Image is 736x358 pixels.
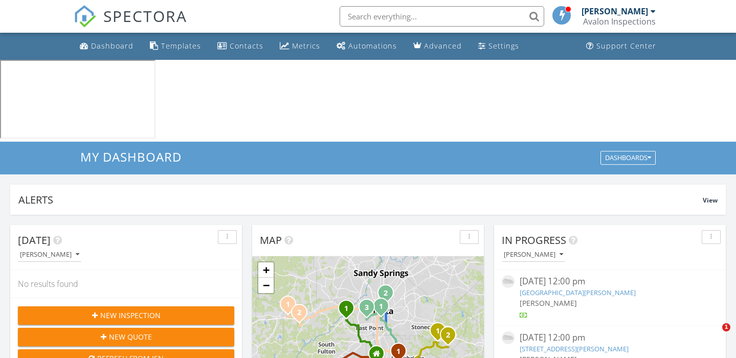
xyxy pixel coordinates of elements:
[502,275,718,321] a: [DATE] 12:00 pm [GEOGRAPHIC_DATA][PERSON_NAME] [PERSON_NAME]
[230,41,263,51] div: Contacts
[18,328,234,346] button: New Quote
[583,16,656,27] div: Avalon Inspections
[18,248,81,262] button: [PERSON_NAME]
[396,348,400,355] i: 1
[520,344,629,353] a: [STREET_ADDRESS][PERSON_NAME]
[600,151,656,165] button: Dashboards
[346,308,352,314] div: 5342 Lakerock Dr SW, South Fulton, GA 30331
[520,288,636,297] a: [GEOGRAPHIC_DATA][PERSON_NAME]
[18,306,234,325] button: New Inspection
[424,41,462,51] div: Advanced
[213,37,267,56] a: Contacts
[520,275,700,288] div: [DATE] 12:00 pm
[76,37,138,56] a: Dashboard
[365,304,369,311] i: 3
[409,37,466,56] a: Advanced
[91,41,133,51] div: Dashboard
[260,233,282,247] span: Map
[258,262,274,278] a: Zoom in
[605,154,651,162] div: Dashboards
[146,37,205,56] a: Templates
[286,301,290,308] i: 1
[258,278,274,293] a: Zoom out
[582,37,660,56] a: Support Center
[161,41,201,51] div: Templates
[379,303,383,310] i: 1
[367,307,373,313] div: 1340 Downs Dr SW, Atlanta, GA 30311
[74,14,187,35] a: SPECTORA
[299,312,305,318] div: 7406 Cherry Blossom Way, Winston, GA 30187
[488,41,519,51] div: Settings
[74,5,96,28] img: The Best Home Inspection Software - Spectora
[520,331,700,344] div: [DATE] 12:00 pm
[100,310,161,321] span: New Inspection
[502,233,566,247] span: In Progress
[398,351,405,357] div: 3222 Bay View Dr, Jonesboro, GA 30236
[381,306,387,312] div: 371 Pratt Dr SE, Atlanta, GA 30315
[288,304,294,310] div: 1001 Balsam Wood Trl, Villa Rica, GA 30180
[502,275,515,288] img: house-placeholder-square-ca63347ab8c70e15b013bc22427d3df0f7f082c62ce06d78aee8ec4e70df452f.jpg
[448,334,454,341] div: 3488 Richmond Dr SE, Conyers, GA 30094
[297,309,301,316] i: 2
[109,331,152,342] span: New Quote
[596,41,656,51] div: Support Center
[520,298,577,308] span: [PERSON_NAME]
[103,5,187,27] span: SPECTORA
[502,331,515,344] img: house-placeholder-square-ca63347ab8c70e15b013bc22427d3df0f7f082c62ce06d78aee8ec4e70df452f.jpg
[276,37,324,56] a: Metrics
[20,251,79,258] div: [PERSON_NAME]
[436,327,440,334] i: 1
[446,331,450,339] i: 2
[292,41,320,51] div: Metrics
[332,37,401,56] a: Automations (Basic)
[701,323,726,348] iframe: Intercom live chat
[384,289,388,297] i: 2
[80,148,182,165] span: My Dashboard
[18,193,703,207] div: Alerts
[504,251,563,258] div: [PERSON_NAME]
[18,233,51,247] span: [DATE]
[386,293,392,299] div: 1076 Lanier Blvd NE, Atlanta, GA 30306
[502,248,565,262] button: [PERSON_NAME]
[340,6,544,27] input: Search everything...
[474,37,523,56] a: Settings
[722,323,730,331] span: 1
[582,6,648,16] div: [PERSON_NAME]
[703,196,718,205] span: View
[344,305,348,312] i: 1
[438,330,444,337] div: 2903 Southpark Ter SW, Conyers, GA 30094
[10,270,242,298] div: No results found
[348,41,397,51] div: Automations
